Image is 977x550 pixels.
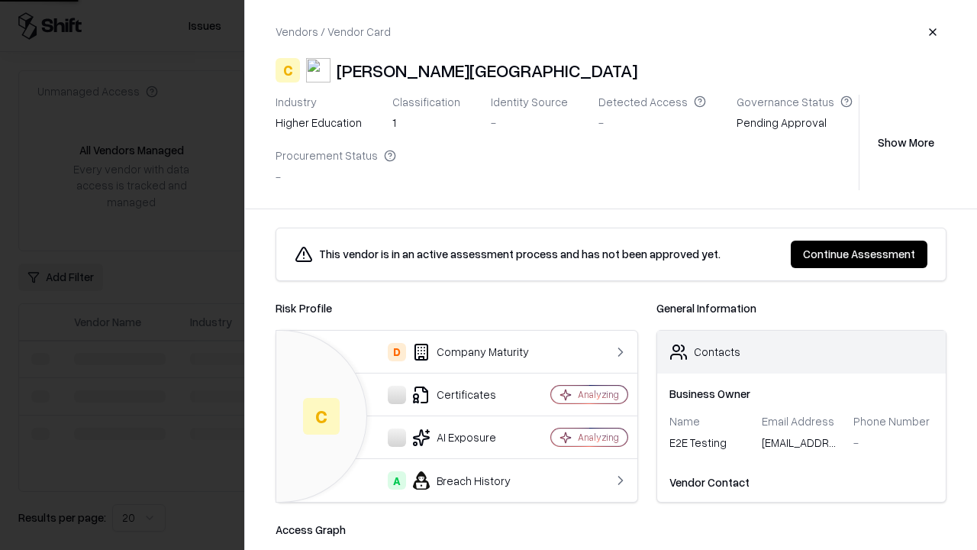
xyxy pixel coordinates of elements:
[762,435,842,456] div: [EMAIL_ADDRESS][DOMAIN_NAME]
[289,343,529,361] div: Company Maturity
[276,169,396,185] div: -
[762,414,842,428] div: Email Address
[276,148,396,162] div: Procurement Status
[289,471,529,490] div: Breach History
[694,344,740,360] div: Contacts
[289,429,529,447] div: AI Exposure
[669,474,933,490] div: Vendor Contact
[866,128,946,156] button: Show More
[303,398,340,435] div: C
[388,471,406,490] div: A
[669,386,933,402] div: Business Owner
[491,95,568,108] div: Identity Source
[319,246,721,262] div: This vendor is in an active assessment process and has not been approved yet.
[276,299,638,318] div: Risk Profile
[853,435,933,451] div: -
[289,386,529,404] div: Certificates
[392,115,460,131] div: 1
[598,115,706,131] div: -
[669,435,750,456] div: E2E Testing
[276,115,362,131] div: higher education
[598,95,706,108] div: Detected Access
[578,388,619,401] div: Analyzing
[669,414,750,428] div: Name
[276,24,391,40] div: Vendors / Vendor Card
[791,241,927,268] button: Continue Assessment
[578,431,619,444] div: Analyzing
[392,95,460,108] div: Classification
[337,58,637,82] div: [PERSON_NAME][GEOGRAPHIC_DATA]
[276,95,362,108] div: Industry
[491,115,568,131] div: -
[737,115,853,136] div: Pending Approval
[656,299,946,318] div: General Information
[306,58,331,82] img: Reichman University
[853,414,933,428] div: Phone Number
[276,521,946,539] div: Access Graph
[737,95,853,108] div: Governance Status
[388,343,406,361] div: D
[276,58,300,82] div: C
